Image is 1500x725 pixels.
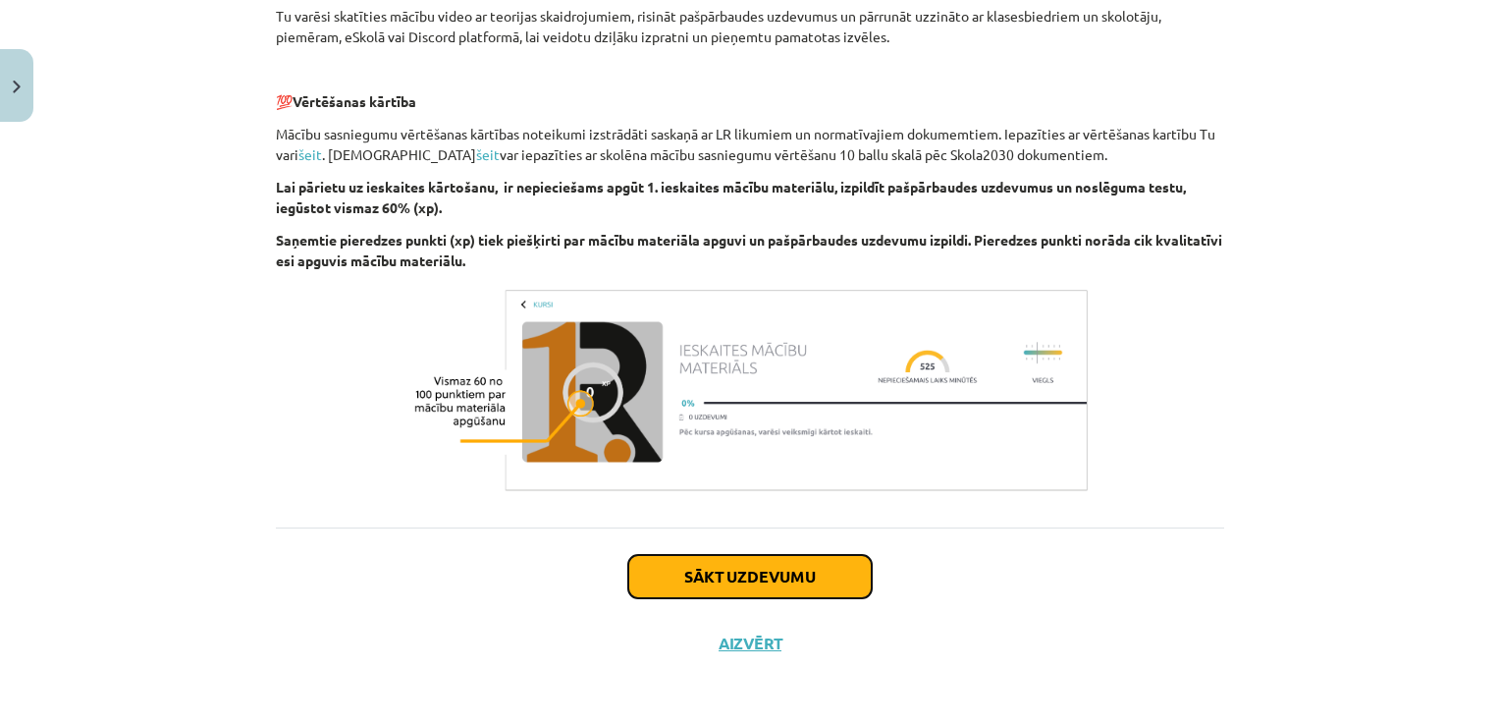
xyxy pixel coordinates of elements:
[276,231,1222,269] strong: Saņemtie pieredzes punkti (xp) tiek piešķirti par mācību materiāla apguvi un pašpārbaudes uzdevum...
[628,555,872,598] button: Sākt uzdevumu
[276,91,1224,112] p: 💯
[298,145,322,163] a: šeit
[713,634,787,653] button: Aizvērt
[293,92,416,110] strong: Vērtēšanas kārtība
[276,6,1224,47] p: Tu varēsi skatīties mācību video ar teorijas skaidrojumiem, risināt pašpārbaudes uzdevumus un pār...
[13,81,21,93] img: icon-close-lesson-0947bae3869378f0d4975bcd49f059093ad1ed9edebbc8119c70593378902aed.svg
[276,124,1224,165] p: Mācību sasniegumu vērtēšanas kārtības noteikumi izstrādāti saskaņā ar LR likumiem un normatīvajie...
[476,145,500,163] a: šeit
[276,178,1186,216] strong: Lai pārietu uz ieskaites kārtošanu, ir nepieciešams apgūt 1. ieskaites mācību materiālu, izpildīt...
